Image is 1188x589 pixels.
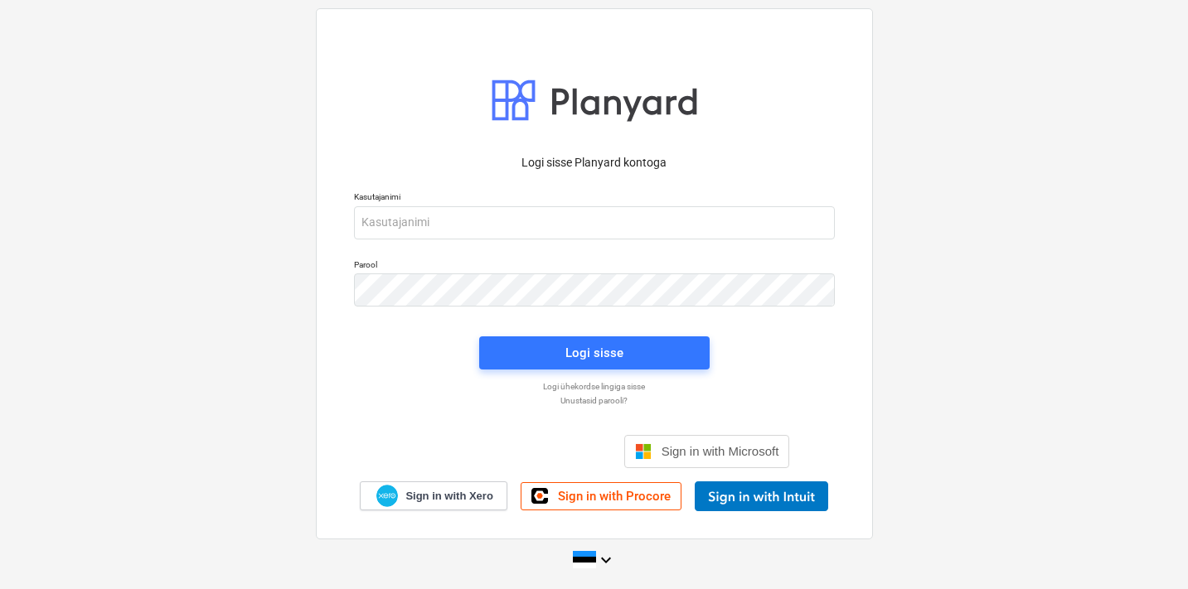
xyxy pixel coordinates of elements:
img: Xero logo [376,485,398,507]
span: Sign in with Procore [558,489,671,504]
span: Sign in with Xero [405,489,492,504]
span: Sign in with Microsoft [662,444,779,458]
div: Logi sisse [565,342,623,364]
img: Microsoft logo [635,443,652,460]
a: Logi ühekordse lingiga sisse [346,381,843,392]
iframe: Sisselogimine Google'i nupu abil [390,433,619,470]
p: Parool [354,259,835,273]
div: Logi sisse Google’i kontoga. Avaneb uuel vahelehel [399,433,611,470]
input: Kasutajanimi [354,206,835,239]
a: Sign in with Procore [521,482,681,510]
button: Logi sisse [479,336,710,369]
a: Unustasid parooli? [346,395,843,406]
p: Logi sisse Planyard kontoga [354,154,835,171]
i: keyboard_arrow_down [596,550,616,570]
p: Kasutajanimi [354,191,835,205]
a: Sign in with Xero [360,481,507,510]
